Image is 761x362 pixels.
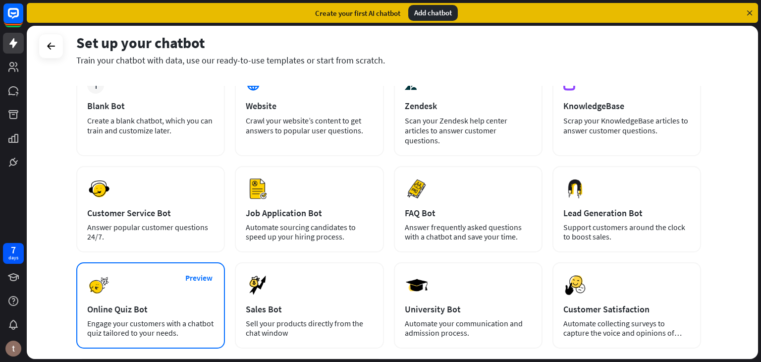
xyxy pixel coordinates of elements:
[405,100,532,112] div: Zendesk
[246,100,373,112] div: Website
[11,245,16,254] div: 7
[87,116,214,135] div: Create a blank chatbot, which you can train and customize later.
[8,254,18,261] div: days
[3,243,24,264] a: 7 days
[87,100,214,112] div: Blank Bot
[87,303,214,315] div: Online Quiz Bot
[246,116,373,135] div: Crawl your website’s content to get answers to popular user questions.
[405,319,532,338] div: Automate your communication and admission process.
[405,223,532,241] div: Answer frequently asked questions with a chatbot and save your time.
[563,116,690,135] div: Scrap your KnowledgeBase articles to answer customer questions.
[87,207,214,219] div: Customer Service Bot
[76,33,701,52] div: Set up your chatbot
[408,5,458,21] div: Add chatbot
[246,223,373,241] div: Automate sourcing candidates to speed up your hiring process.
[563,223,690,241] div: Support customers around the clock to boost sales.
[563,207,690,219] div: Lead Generation Bot
[8,4,38,34] button: Open LiveChat chat widget
[405,303,532,315] div: University Bot
[87,223,214,241] div: Answer popular customer questions 24/7.
[563,303,690,315] div: Customer Satisfaction
[405,116,532,145] div: Scan your Zendesk help center articles to answer customer questions.
[563,100,690,112] div: KnowledgeBase
[87,319,214,338] div: Engage your customers with a chatbot quiz tailored to your needs.
[76,55,701,66] div: Train your chatbot with data, use our ready-to-use templates or start from scratch.
[405,207,532,219] div: FAQ Bot
[246,207,373,219] div: Job Application Bot
[246,319,373,338] div: Sell your products directly from the chat window
[315,8,400,18] div: Create your first AI chatbot
[246,303,373,315] div: Sales Bot
[179,269,218,287] button: Preview
[563,319,690,338] div: Automate collecting surveys to capture the voice and opinions of your customers.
